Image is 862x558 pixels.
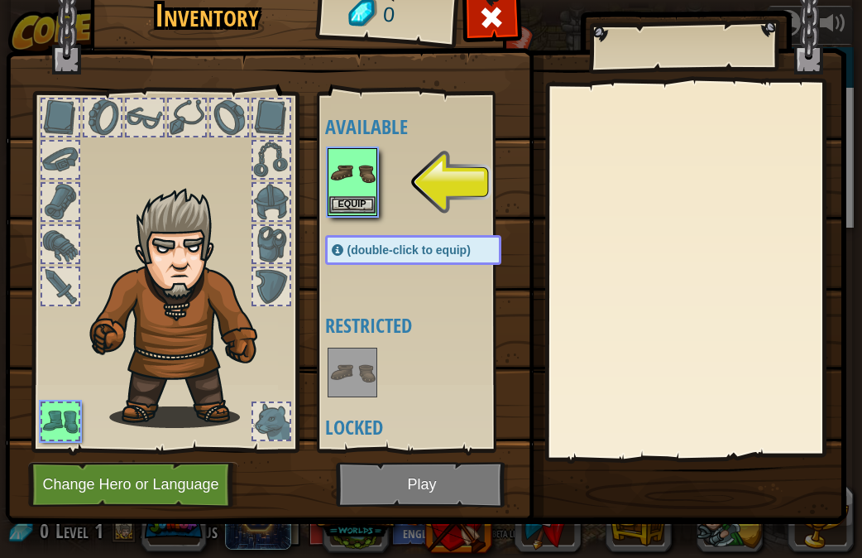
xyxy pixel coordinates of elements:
img: portrait.png [329,349,376,396]
img: portrait.png [329,150,376,196]
button: Change Hero or Language [28,462,238,507]
span: (double-click to equip) [347,243,471,257]
h4: Locked [325,416,534,438]
button: Equip [329,196,376,214]
h4: Restricted [325,315,534,336]
img: hair_m2.png [82,187,285,428]
h4: Available [325,116,534,137]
